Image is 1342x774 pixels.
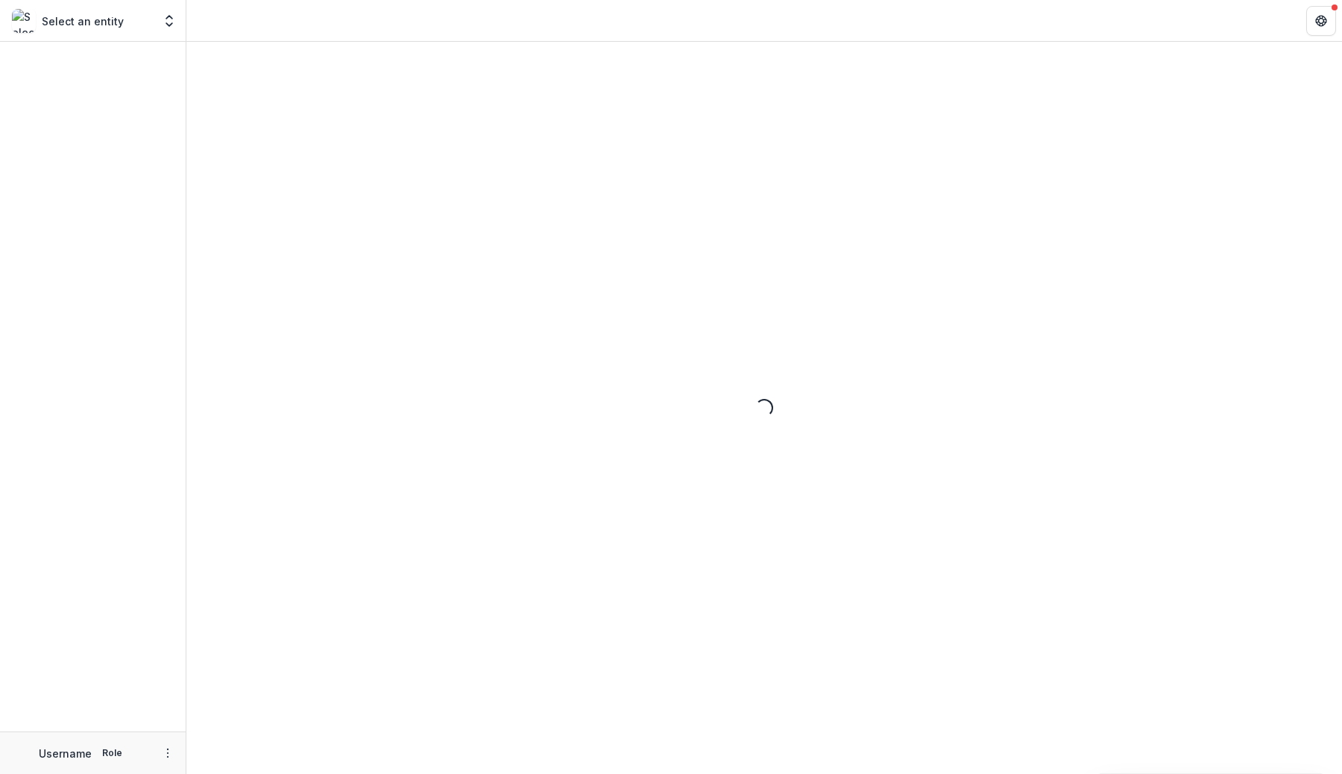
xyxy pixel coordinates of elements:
[159,744,177,762] button: More
[98,746,127,760] p: Role
[12,9,36,33] img: Select an entity
[42,13,124,29] p: Select an entity
[1306,6,1336,36] button: Get Help
[159,6,180,36] button: Open entity switcher
[39,746,92,761] p: Username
